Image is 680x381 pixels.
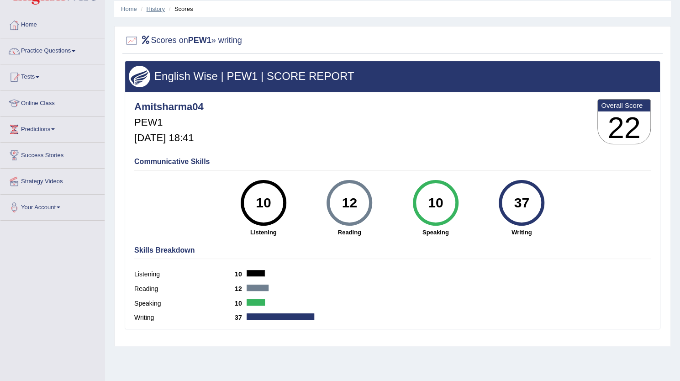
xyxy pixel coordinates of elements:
[134,284,235,294] label: Reading
[129,70,656,82] h3: English Wise | PEW1 | SCORE REPORT
[235,270,247,278] b: 10
[134,246,651,254] h4: Skills Breakdown
[134,299,235,308] label: Speaking
[147,5,165,12] a: History
[167,5,193,13] li: Scores
[134,270,235,279] label: Listening
[397,228,474,237] strong: Speaking
[134,117,204,128] h5: PEW1
[235,285,247,292] b: 12
[134,313,235,323] label: Writing
[125,34,242,48] h2: Scores on » writing
[0,169,105,191] a: Strategy Videos
[134,158,651,166] h4: Communicative Skills
[0,116,105,139] a: Predictions
[134,101,204,112] h4: Amitsharma04
[0,64,105,87] a: Tests
[0,143,105,165] a: Success Stories
[0,12,105,35] a: Home
[247,184,280,222] div: 10
[505,184,538,222] div: 37
[235,300,247,307] b: 10
[129,66,150,87] img: wings.png
[121,5,137,12] a: Home
[225,228,302,237] strong: Listening
[601,101,647,109] b: Overall Score
[483,228,560,237] strong: Writing
[0,90,105,113] a: Online Class
[311,228,388,237] strong: Reading
[134,132,204,143] h5: [DATE] 18:41
[188,36,211,45] b: PEW1
[0,195,105,217] a: Your Account
[333,184,366,222] div: 12
[235,314,247,321] b: 37
[0,38,105,61] a: Practice Questions
[419,184,452,222] div: 10
[598,111,650,144] h3: 22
